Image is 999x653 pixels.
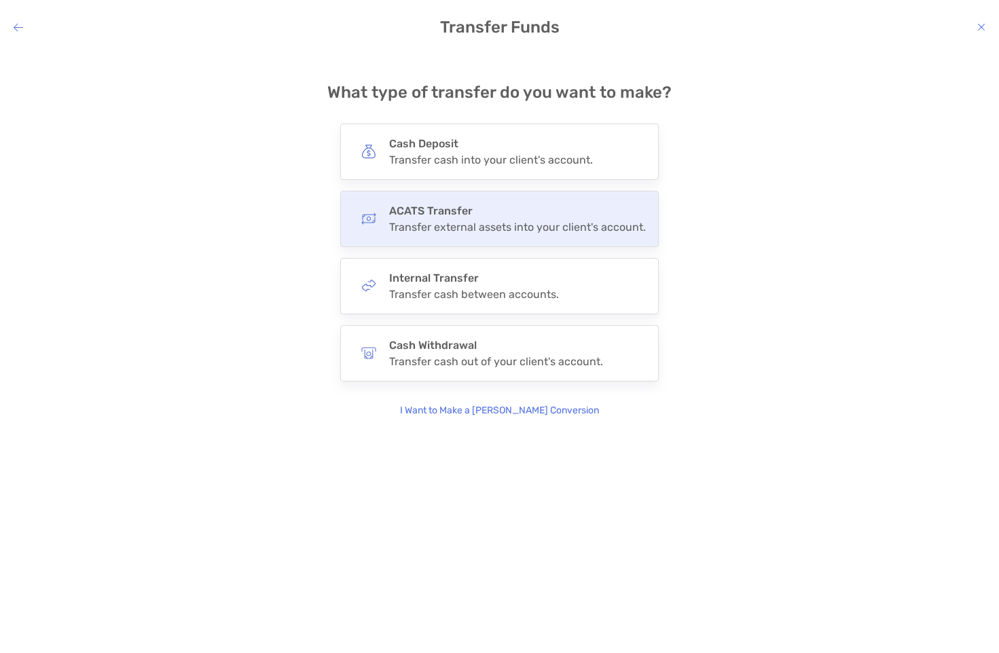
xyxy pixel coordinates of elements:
div: Transfer cash into your client's account. [389,153,593,166]
div: Transfer cash out of your client's account. [389,355,603,368]
img: button icon [361,346,376,360]
h4: ACATS Transfer [389,204,646,217]
img: button icon [361,278,376,293]
p: I Want to Make a [PERSON_NAME] Conversion [400,403,599,418]
h4: Cash Withdrawal [389,339,603,352]
img: button icon [361,144,376,159]
div: Transfer external assets into your client's account. [389,221,646,234]
h4: Cash Deposit [389,137,593,150]
h4: Internal Transfer [389,272,559,284]
div: Transfer cash between accounts. [389,288,559,301]
h4: What type of transfer do you want to make? [327,83,672,102]
img: button icon [361,211,376,226]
